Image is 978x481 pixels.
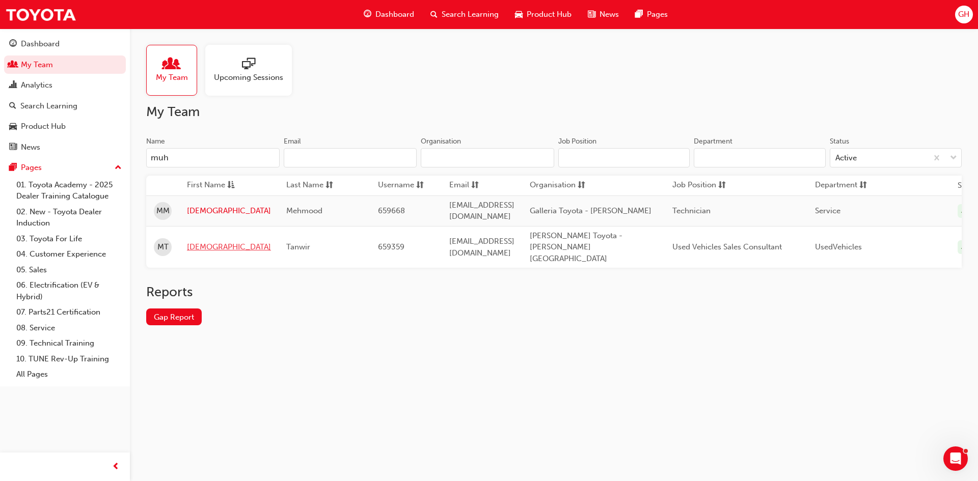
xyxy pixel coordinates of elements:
[672,179,716,192] span: Job Position
[9,143,17,152] span: news-icon
[21,38,60,50] div: Dashboard
[950,152,957,165] span: down-icon
[694,148,826,167] input: Department
[12,231,126,247] a: 03. Toyota For Life
[375,9,414,20] span: Dashboard
[12,335,126,351] a: 09. Technical Training
[449,179,505,192] button: Emailsorting-icon
[449,179,469,192] span: Email
[600,9,619,20] span: News
[9,102,16,111] span: search-icon
[364,8,371,21] span: guage-icon
[4,97,126,116] a: Search Learning
[835,152,857,164] div: Active
[718,179,726,192] span: sorting-icon
[558,136,596,147] div: Job Position
[12,262,126,278] a: 05. Sales
[9,81,17,90] span: chart-icon
[4,117,126,136] a: Product Hub
[578,179,585,192] span: sorting-icon
[286,179,323,192] span: Last Name
[4,138,126,157] a: News
[146,308,202,325] a: Gap Report
[9,122,17,131] span: car-icon
[449,201,514,221] span: [EMAIL_ADDRESS][DOMAIN_NAME]
[21,162,42,174] div: Pages
[286,242,310,251] span: Tanwir
[146,148,280,167] input: Name
[20,100,77,112] div: Search Learning
[187,179,225,192] span: First Name
[12,277,126,304] a: 06. Electrification (EV & Hybrid)
[943,446,968,471] iframe: Intercom live chat
[442,9,499,20] span: Search Learning
[378,179,414,192] span: Username
[21,121,66,132] div: Product Hub
[4,55,126,74] a: My Team
[156,72,188,83] span: My Team
[12,204,126,231] a: 02. New - Toyota Dealer Induction
[4,76,126,95] a: Analytics
[187,205,271,217] a: [DEMOGRAPHIC_DATA]
[4,158,126,177] button: Pages
[146,104,962,120] h2: My Team
[530,179,576,192] span: Organisation
[187,241,271,253] a: [DEMOGRAPHIC_DATA]
[530,179,586,192] button: Organisationsorting-icon
[12,304,126,320] a: 07. Parts21 Certification
[146,136,165,147] div: Name
[12,351,126,367] a: 10. TUNE Rev-Up Training
[156,205,170,217] span: MM
[12,320,126,336] a: 08. Service
[694,136,732,147] div: Department
[12,366,126,382] a: All Pages
[378,179,434,192] button: Usernamesorting-icon
[284,136,301,147] div: Email
[242,58,255,72] span: sessionType_ONLINE_URL-icon
[112,461,120,473] span: prev-icon
[421,136,461,147] div: Organisation
[507,4,580,25] a: car-iconProduct Hub
[515,8,523,21] span: car-icon
[830,136,849,147] div: Status
[4,33,126,158] button: DashboardMy TeamAnalyticsSearch LearningProduct HubNews
[21,142,40,153] div: News
[9,61,17,70] span: people-icon
[527,9,572,20] span: Product Hub
[580,4,627,25] a: news-iconNews
[416,179,424,192] span: sorting-icon
[12,177,126,204] a: 01. Toyota Academy - 2025 Dealer Training Catalogue
[958,9,969,20] span: GH
[146,45,205,96] a: My Team
[378,206,405,215] span: 659668
[422,4,507,25] a: search-iconSearch Learning
[5,3,76,26] img: Trak
[588,8,595,21] span: news-icon
[227,179,235,192] span: asc-icon
[421,148,554,167] input: Organisation
[12,246,126,262] a: 04. Customer Experience
[325,179,333,192] span: sorting-icon
[4,35,126,53] a: Dashboard
[157,241,169,253] span: MT
[530,231,622,263] span: [PERSON_NAME] Toyota - [PERSON_NAME][GEOGRAPHIC_DATA]
[647,9,668,20] span: Pages
[471,179,479,192] span: sorting-icon
[115,161,122,175] span: up-icon
[558,148,690,167] input: Job Position
[430,8,438,21] span: search-icon
[672,179,728,192] button: Job Positionsorting-icon
[449,237,514,258] span: [EMAIL_ADDRESS][DOMAIN_NAME]
[672,242,782,251] span: Used Vehicles Sales Consultant
[627,4,676,25] a: pages-iconPages
[146,284,962,300] h2: Reports
[187,179,243,192] button: First Nameasc-icon
[859,179,867,192] span: sorting-icon
[205,45,300,96] a: Upcoming Sessions
[9,163,17,173] span: pages-icon
[815,179,857,192] span: Department
[214,72,283,83] span: Upcoming Sessions
[9,40,17,49] span: guage-icon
